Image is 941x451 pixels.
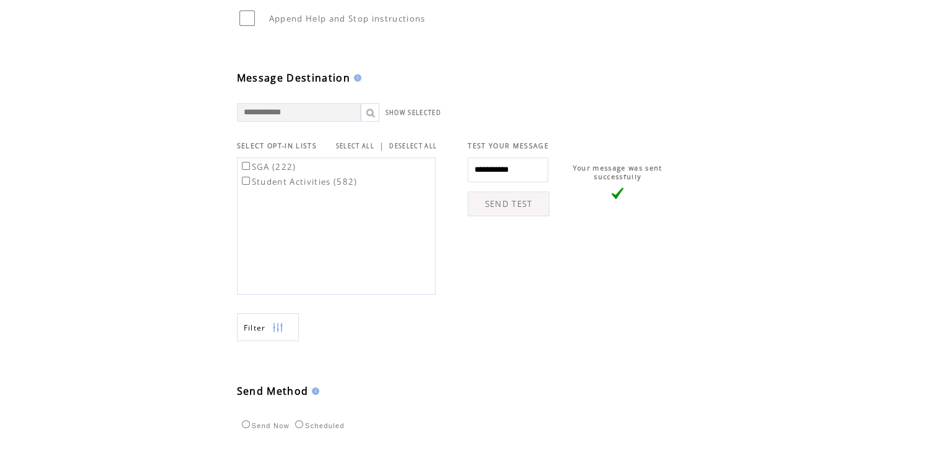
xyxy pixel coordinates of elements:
[237,384,309,398] span: Send Method
[573,164,663,181] span: Your message was sent successfully
[272,314,283,342] img: filters.png
[237,313,299,341] a: Filter
[242,177,250,185] input: Student Activities (582)
[239,161,296,172] label: SGA (222)
[295,420,303,428] input: Scheduled
[308,387,319,395] img: help.gif
[239,176,358,187] label: Student Activities (582)
[379,140,384,151] span: |
[292,422,345,429] label: Scheduled
[269,13,426,24] span: Append Help and Stop instructions
[611,187,624,200] img: vLarge.png
[389,142,437,150] a: DESELECT ALL
[237,141,317,150] span: SELECT OPT-IN LISTS
[242,420,250,428] input: Send Now
[350,74,361,82] img: help.gif
[468,141,549,150] span: TEST YOUR MESSAGE
[242,162,250,170] input: SGA (222)
[237,71,350,85] span: Message Destination
[336,142,374,150] a: SELECT ALL
[385,109,441,117] a: SHOW SELECTED
[244,322,266,333] span: Show filters
[468,192,549,216] a: SEND TEST
[239,422,290,429] label: Send Now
